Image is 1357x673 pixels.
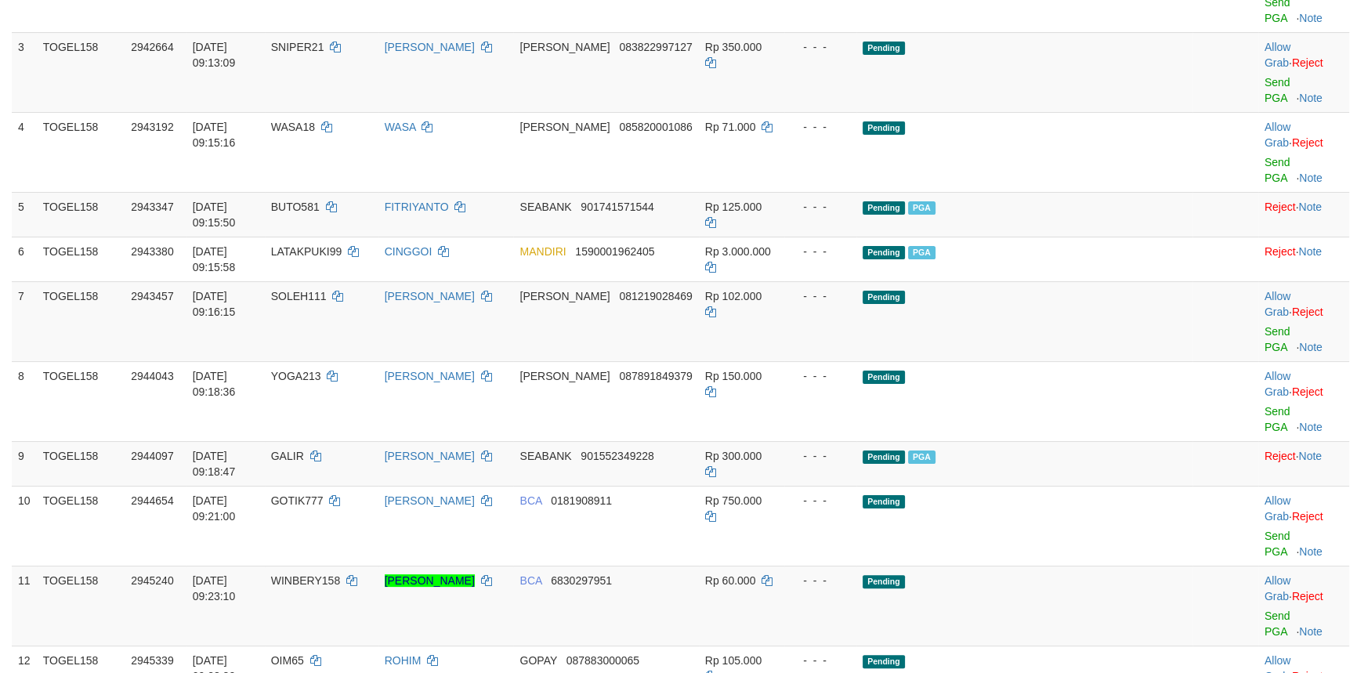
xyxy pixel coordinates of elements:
div: - - - [791,368,850,384]
a: Note [1299,545,1323,558]
span: · [1265,494,1292,523]
a: ROHIM [385,654,422,667]
div: - - - [791,448,850,464]
div: - - - [791,493,850,508]
span: BCA [519,494,541,507]
span: Marked by azecs1 [908,246,935,259]
a: Allow Grab [1265,574,1290,602]
span: GOPAY [519,654,556,667]
span: Marked by azecs1 [908,450,935,464]
td: 4 [12,112,37,192]
span: BCA [519,574,541,587]
span: 2942664 [131,41,174,53]
span: Pending [863,42,905,55]
span: Rp 71.000 [705,121,756,133]
a: [PERSON_NAME] [385,574,475,587]
span: · [1265,290,1292,318]
a: Note [1298,245,1322,258]
a: Allow Grab [1265,370,1290,398]
span: Pending [863,495,905,508]
span: Copy 087891849379 to clipboard [619,370,692,382]
td: · [1258,192,1349,237]
a: Reject [1292,56,1323,69]
a: Reject [1265,201,1296,213]
div: - - - [791,199,850,215]
span: Rp 750.000 [705,494,762,507]
span: Copy 6830297951 to clipboard [551,574,612,587]
span: Rp 105.000 [705,654,762,667]
a: Allow Grab [1265,121,1290,149]
a: Allow Grab [1265,494,1290,523]
span: [PERSON_NAME] [519,121,610,133]
span: MANDIRI [519,245,566,258]
span: Pending [863,655,905,668]
a: FITRIYANTO [385,201,449,213]
a: CINGGOI [385,245,432,258]
a: Send PGA [1265,610,1290,638]
a: Note [1299,341,1323,353]
a: Reject [1265,245,1296,258]
td: TOGEL158 [37,32,125,112]
div: - - - [791,573,850,588]
span: Copy 901552349228 to clipboard [581,450,653,462]
td: 3 [12,32,37,112]
span: Rp 102.000 [705,290,762,302]
span: SNIPER21 [271,41,324,53]
a: WASA [385,121,416,133]
a: [PERSON_NAME] [385,41,475,53]
td: · [1258,361,1349,441]
span: Copy 1590001962405 to clipboard [575,245,654,258]
span: Rp 3.000.000 [705,245,771,258]
span: Rp 125.000 [705,201,762,213]
td: · [1258,486,1349,566]
a: [PERSON_NAME] [385,494,475,507]
a: Reject [1292,590,1323,602]
a: Note [1299,421,1323,433]
a: Send PGA [1265,405,1290,433]
span: Copy 087883000065 to clipboard [566,654,639,667]
td: · [1258,32,1349,112]
span: Copy 901741571544 to clipboard [581,201,653,213]
a: [PERSON_NAME] [385,450,475,462]
a: Allow Grab [1265,41,1290,69]
span: SEABANK [519,450,571,462]
a: Note [1299,625,1323,638]
span: · [1265,370,1292,398]
span: [DATE] 09:13:09 [193,41,236,69]
a: Reject [1292,510,1323,523]
a: [PERSON_NAME] [385,290,475,302]
a: Note [1298,450,1322,462]
span: Copy 085820001086 to clipboard [619,121,692,133]
span: Copy 081219028469 to clipboard [619,290,692,302]
td: TOGEL158 [37,112,125,192]
a: Send PGA [1265,530,1290,558]
a: Reject [1292,385,1323,398]
div: - - - [791,119,850,135]
td: · [1258,441,1349,486]
a: Note [1299,92,1323,104]
div: - - - [791,653,850,668]
span: Copy 0181908911 to clipboard [551,494,612,507]
span: [PERSON_NAME] [519,290,610,302]
div: - - - [791,39,850,55]
span: Rp 350.000 [705,41,762,53]
span: · [1265,121,1292,149]
span: Pending [863,575,905,588]
span: Rp 150.000 [705,370,762,382]
td: · [1258,237,1349,281]
td: · [1258,281,1349,361]
a: Note [1299,12,1323,24]
span: Pending [863,450,905,464]
span: Pending [863,246,905,259]
a: Note [1298,201,1322,213]
td: · [1258,566,1349,646]
span: SEABANK [519,201,571,213]
a: Reject [1265,450,1296,462]
span: [PERSON_NAME] [519,370,610,382]
span: Pending [863,121,905,135]
a: Send PGA [1265,325,1290,353]
span: · [1265,574,1292,602]
a: Allow Grab [1265,290,1290,318]
a: [PERSON_NAME] [385,370,475,382]
a: Note [1299,172,1323,184]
